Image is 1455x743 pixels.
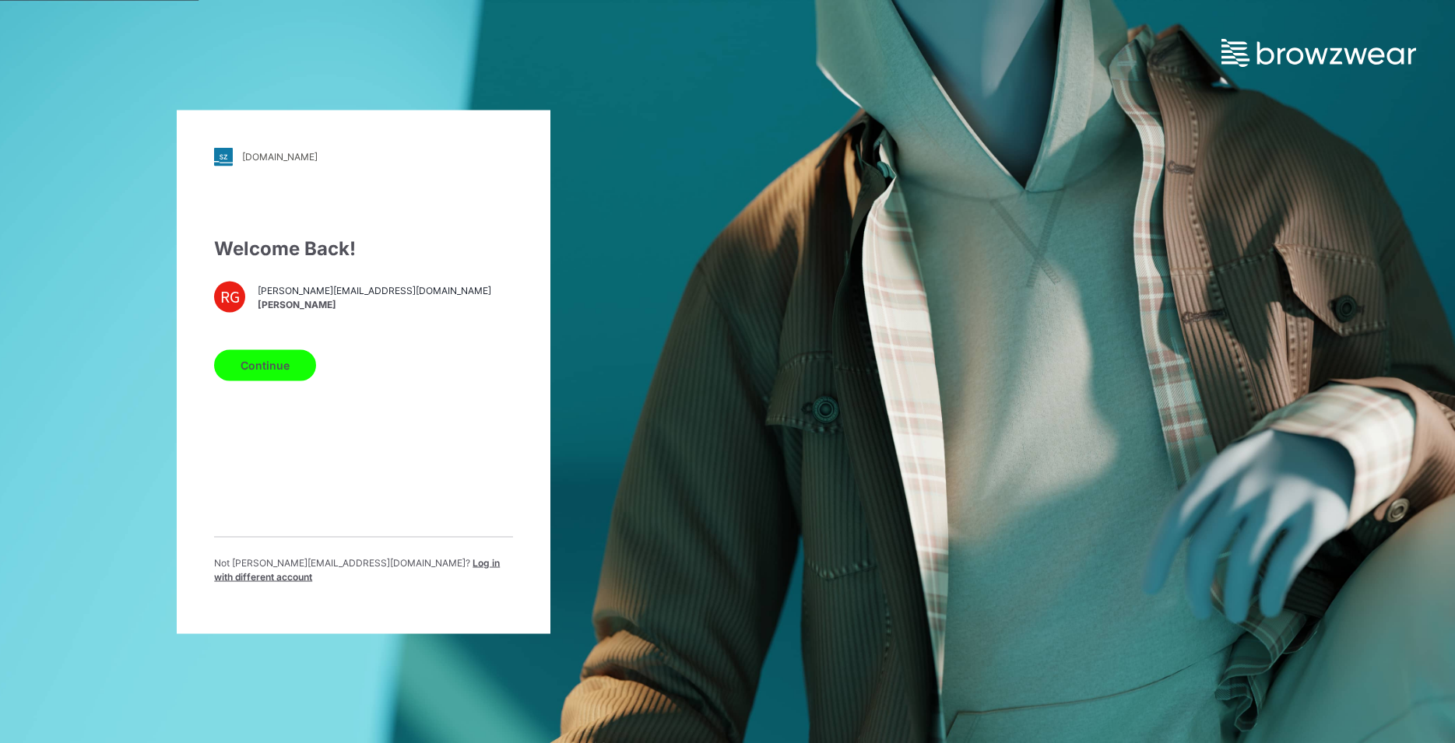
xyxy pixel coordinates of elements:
[1221,39,1416,67] img: browzwear-logo.e42bd6dac1945053ebaf764b6aa21510.svg
[214,234,513,262] div: Welcome Back!
[214,555,513,584] p: Not [PERSON_NAME][EMAIL_ADDRESS][DOMAIN_NAME] ?
[214,147,513,166] a: [DOMAIN_NAME]
[214,147,233,166] img: stylezone-logo.562084cfcfab977791bfbf7441f1a819.svg
[258,284,491,298] span: [PERSON_NAME][EMAIL_ADDRESS][DOMAIN_NAME]
[214,349,316,380] button: Continue
[214,281,245,312] div: RG
[242,151,318,163] div: [DOMAIN_NAME]
[258,298,491,312] span: [PERSON_NAME]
